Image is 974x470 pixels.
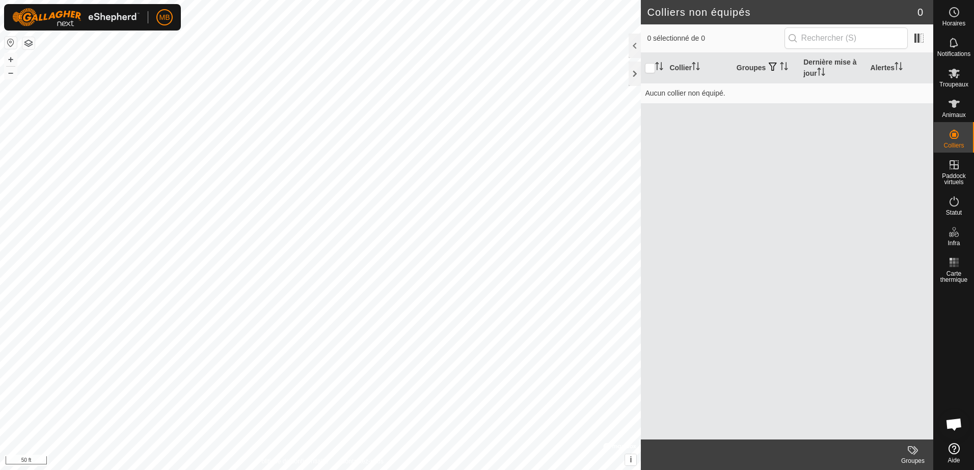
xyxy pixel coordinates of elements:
[22,37,35,49] button: Couches de carte
[625,454,636,465] button: i
[939,409,969,439] div: Ouvrir le chat
[12,8,140,26] img: Logo Gallagher
[936,173,971,185] span: Paddock virtuels
[892,456,933,465] div: Groupes
[799,53,866,83] th: Dernière mise à jour
[942,20,965,26] span: Horaires
[159,12,170,23] span: MB
[943,142,964,149] span: Colliers
[867,53,933,83] th: Alertes
[780,64,788,72] p-sorticon: Activer pour trier
[942,112,966,118] span: Animaux
[647,6,917,18] h2: Colliers non équipés
[641,83,933,103] td: Aucun collier non équipé.
[939,81,968,87] span: Troupeaux
[630,455,632,464] span: i
[784,27,908,49] input: Rechercher (S)
[5,37,17,49] button: Réinitialiser la carte
[936,271,971,283] span: Carte thermique
[5,67,17,79] button: –
[647,33,784,44] span: 0 sélectionné de 0
[341,457,384,466] a: Contactez-nous
[257,457,328,466] a: Politique de confidentialité
[937,51,970,57] span: Notifications
[948,457,960,463] span: Aide
[665,53,732,83] th: Collier
[917,5,923,20] span: 0
[946,210,962,216] span: Statut
[655,64,663,72] p-sorticon: Activer pour trier
[934,439,974,467] a: Aide
[895,64,903,72] p-sorticon: Activer pour trier
[5,53,17,66] button: +
[692,64,700,72] p-sorticon: Activer pour trier
[948,240,960,246] span: Infra
[817,69,825,77] p-sorticon: Activer pour trier
[733,53,799,83] th: Groupes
